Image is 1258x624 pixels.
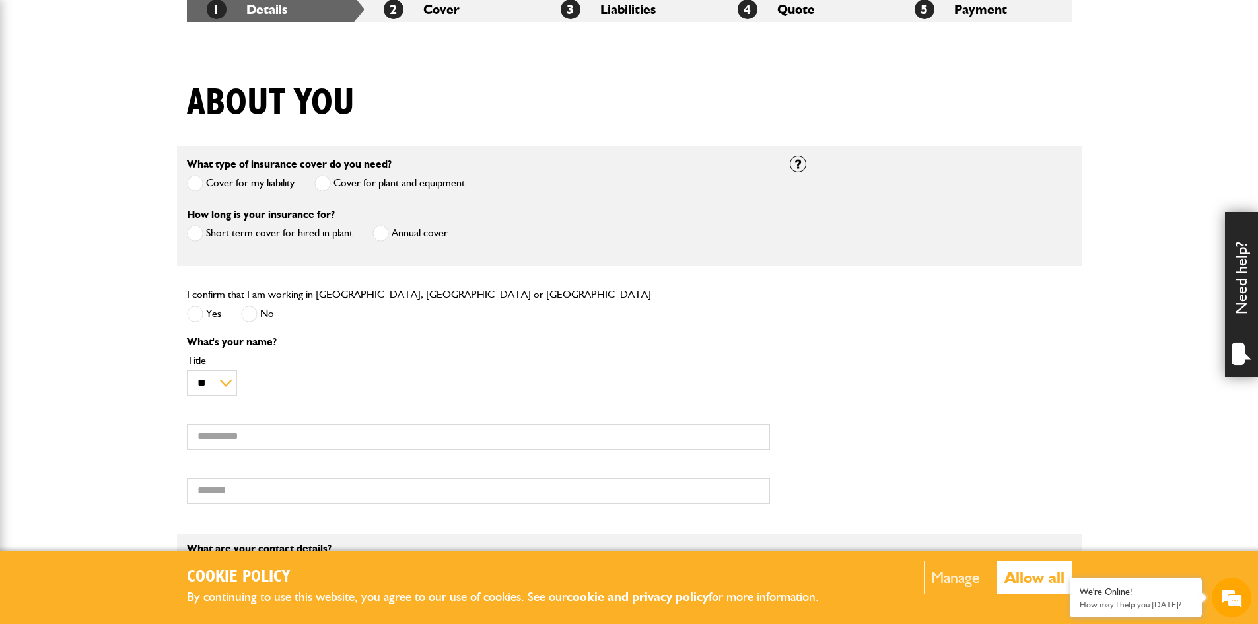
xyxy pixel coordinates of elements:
[997,561,1072,594] button: Allow all
[567,589,709,604] a: cookie and privacy policy
[372,225,448,242] label: Annual cover
[187,175,295,191] label: Cover for my liability
[187,543,770,554] p: What are your contact details?
[187,355,770,366] label: Title
[187,306,221,322] label: Yes
[1080,586,1192,598] div: We're Online!
[1225,212,1258,377] div: Need help?
[187,567,841,588] h2: Cookie Policy
[187,225,353,242] label: Short term cover for hired in plant
[187,209,335,220] label: How long is your insurance for?
[1080,600,1192,609] p: How may I help you today?
[924,561,987,594] button: Manage
[241,306,274,322] label: No
[187,587,841,607] p: By continuing to use this website, you agree to our use of cookies. See our for more information.
[314,175,465,191] label: Cover for plant and equipment
[187,289,651,300] label: I confirm that I am working in [GEOGRAPHIC_DATA], [GEOGRAPHIC_DATA] or [GEOGRAPHIC_DATA]
[187,159,392,170] label: What type of insurance cover do you need?
[187,337,770,347] p: What's your name?
[187,81,355,125] h1: About you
